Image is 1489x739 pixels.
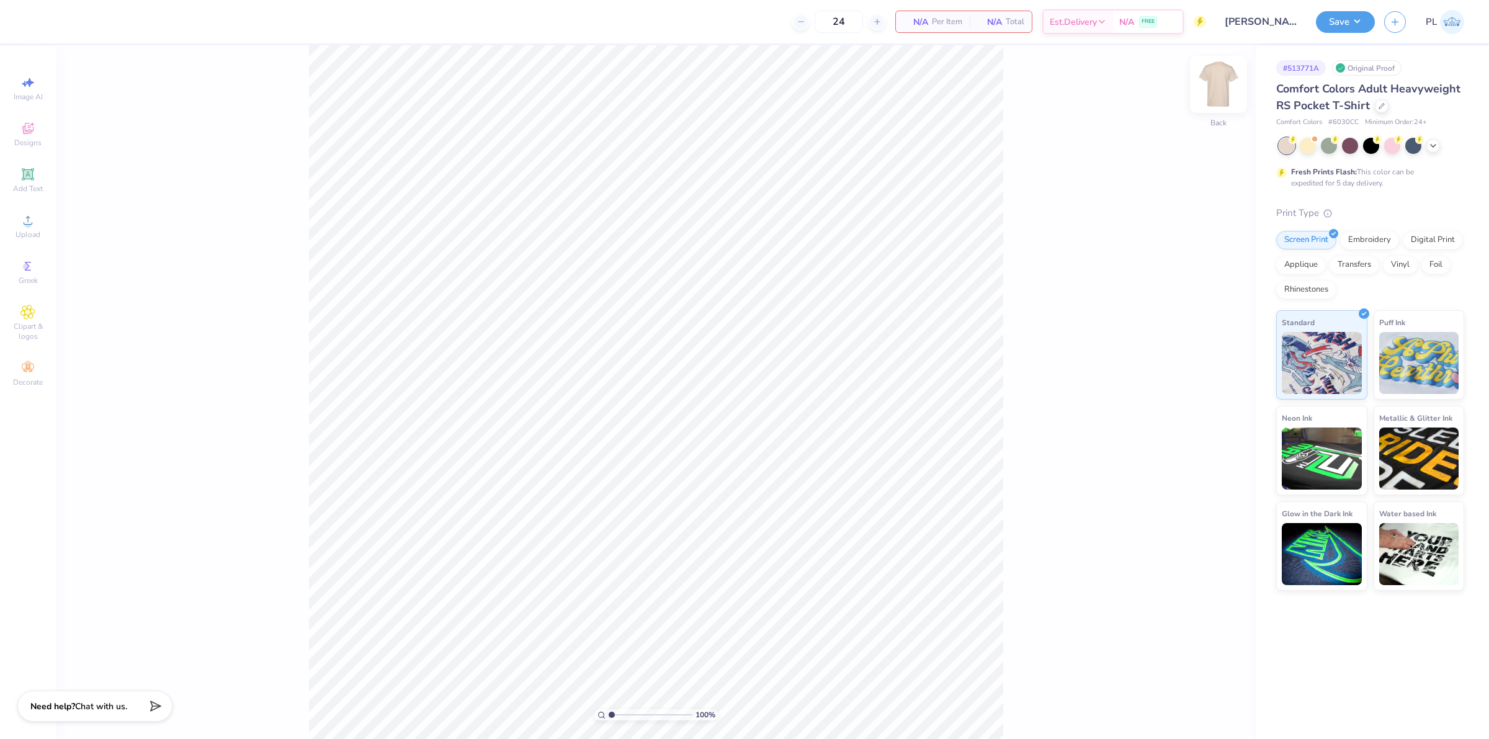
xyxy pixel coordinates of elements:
img: Neon Ink [1282,428,1362,490]
span: # 6030CC [1328,117,1359,128]
span: PL [1426,15,1437,29]
span: Per Item [932,16,962,29]
span: Designs [14,138,42,148]
button: Save [1316,11,1375,33]
span: Neon Ink [1282,411,1312,424]
img: Pamela Lois Reyes [1440,10,1464,34]
span: Metallic & Glitter Ink [1379,411,1452,424]
div: Foil [1421,256,1451,274]
div: Embroidery [1340,231,1399,249]
span: Standard [1282,316,1315,329]
img: Back [1194,60,1243,109]
span: Total [1006,16,1024,29]
img: Metallic & Glitter Ink [1379,428,1459,490]
img: Water based Ink [1379,523,1459,585]
div: Digital Print [1403,231,1463,249]
a: PL [1426,10,1464,34]
div: # 513771A [1276,60,1326,76]
span: N/A [903,16,928,29]
span: Clipart & logos [6,321,50,341]
strong: Need help? [30,701,75,712]
span: N/A [977,16,1002,29]
img: Glow in the Dark Ink [1282,523,1362,585]
img: Puff Ink [1379,332,1459,394]
input: Untitled Design [1215,9,1307,34]
span: Decorate [13,377,43,387]
span: Comfort Colors Adult Heavyweight RS Pocket T-Shirt [1276,81,1460,113]
span: Est. Delivery [1050,16,1097,29]
span: Greek [19,275,38,285]
span: Upload [16,230,40,240]
span: Image AI [14,92,43,102]
img: Standard [1282,332,1362,394]
span: Puff Ink [1379,316,1405,329]
div: Vinyl [1383,256,1418,274]
div: Transfers [1330,256,1379,274]
span: Comfort Colors [1276,117,1322,128]
div: Screen Print [1276,231,1336,249]
div: Applique [1276,256,1326,274]
span: N/A [1119,16,1134,29]
span: Add Text [13,184,43,194]
span: Glow in the Dark Ink [1282,507,1353,520]
span: FREE [1142,17,1155,26]
div: Back [1210,117,1227,128]
div: This color can be expedited for 5 day delivery. [1291,166,1444,189]
span: Minimum Order: 24 + [1365,117,1427,128]
strong: Fresh Prints Flash: [1291,167,1357,177]
span: 100 % [695,709,715,720]
span: Water based Ink [1379,507,1436,520]
div: Rhinestones [1276,280,1336,299]
input: – – [815,11,863,33]
div: Print Type [1276,206,1464,220]
span: Chat with us. [75,701,127,712]
div: Original Proof [1332,60,1402,76]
